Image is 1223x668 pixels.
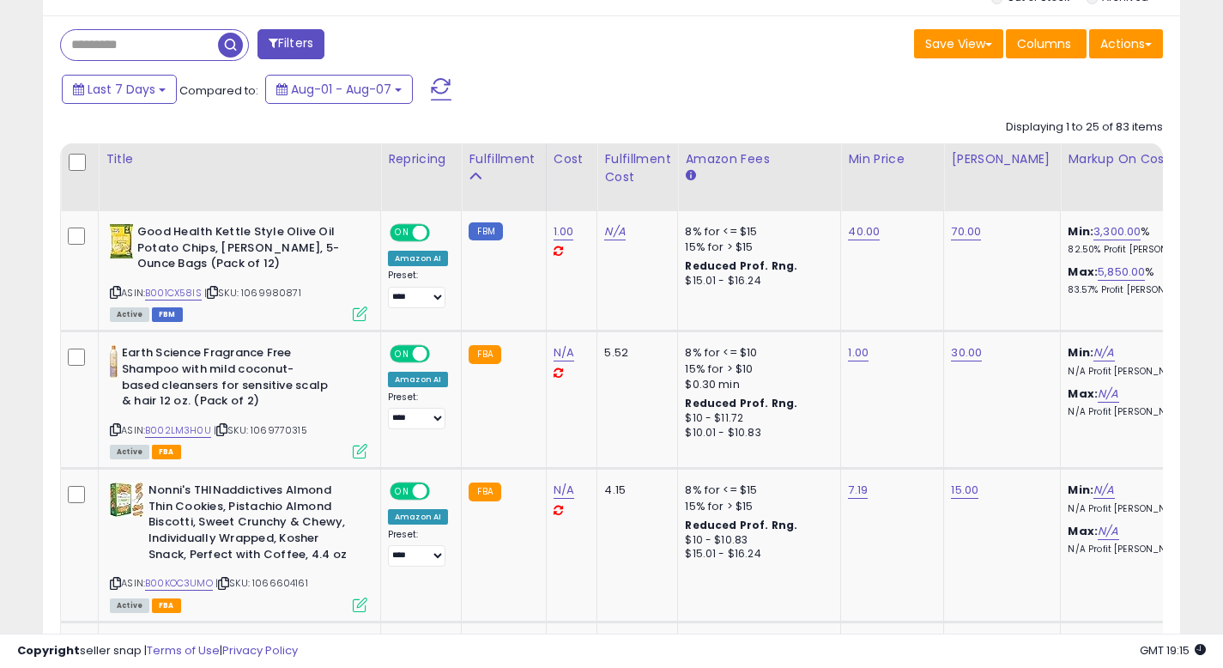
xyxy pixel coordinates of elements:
p: 82.50% Profit [PERSON_NAME] [1068,244,1210,256]
div: Min Price [848,150,936,168]
b: Reduced Prof. Rng. [685,258,797,273]
b: Reduced Prof. Rng. [685,396,797,410]
div: seller snap | | [17,643,298,659]
b: Reduced Prof. Rng. [685,518,797,532]
div: 5.52 [604,345,664,361]
button: Columns [1006,29,1087,58]
p: N/A Profit [PERSON_NAME] [1068,503,1210,515]
span: OFF [427,226,455,240]
a: N/A [1093,344,1114,361]
p: 83.57% Profit [PERSON_NAME] [1068,284,1210,296]
span: FBM [152,307,183,322]
p: N/A Profit [PERSON_NAME] [1068,366,1210,378]
img: 519yujr3NbL._SL40_.jpg [110,483,144,517]
a: 5,850.00 [1098,264,1145,281]
span: Compared to: [179,82,258,99]
a: Terms of Use [147,642,220,659]
div: 15% for > $15 [685,240,827,255]
span: ON [391,226,413,240]
div: $15.01 - $16.24 [685,547,827,562]
span: Aug-01 - Aug-07 [291,81,391,98]
p: N/A Profit [PERSON_NAME] [1068,406,1210,418]
b: Earth Science Fragrance Free Shampoo with mild coconut-based cleansers for sensitive scalp & hair... [122,345,330,413]
div: 8% for <= $15 [685,483,827,498]
div: Amazon AI [388,251,448,266]
div: Preset: [388,392,448,430]
a: 30.00 [951,344,982,361]
div: 8% for <= $15 [685,224,827,240]
a: 15.00 [951,482,978,499]
b: Max: [1068,523,1098,539]
div: Fulfillment Cost [604,150,670,186]
a: Privacy Policy [222,642,298,659]
span: OFF [427,484,455,499]
img: 51yp3tkyGrL._SL40_.jpg [110,224,133,258]
div: $10 - $11.72 [685,411,827,426]
a: B002LM3H0U [145,423,211,438]
small: FBA [469,483,500,501]
span: FBA [152,445,181,459]
div: ASIN: [110,224,367,319]
div: $10.01 - $10.83 [685,426,827,440]
a: N/A [1093,482,1114,499]
a: B001CX58IS [145,286,202,301]
button: Aug-01 - Aug-07 [265,75,413,104]
div: $10 - $10.83 [685,533,827,548]
img: 21FYoiUSYbL._SL40_.jpg [110,345,118,380]
div: Amazon AI [388,372,448,387]
a: 1.00 [554,223,574,240]
b: Good Health Kettle Style Olive Oil Potato Chips, [PERSON_NAME], 5-Ounce Bags (Pack of 12) [137,224,346,276]
b: Min: [1068,344,1093,361]
span: Columns [1017,35,1071,52]
span: Last 7 Days [88,81,155,98]
span: | SKU: 1066604161 [215,576,308,590]
button: Filters [257,29,324,59]
span: FBA [152,598,181,613]
span: OFF [427,347,455,361]
button: Last 7 Days [62,75,177,104]
span: All listings currently available for purchase on Amazon [110,598,149,613]
a: N/A [1098,386,1118,403]
div: ASIN: [110,483,367,610]
div: % [1068,264,1210,296]
div: 4.15 [604,483,664,498]
a: 7.19 [848,482,868,499]
span: All listings currently available for purchase on Amazon [110,307,149,322]
b: Nonni's THINaddictives Almond Thin Cookies, Pistachio Almond Biscotti, Sweet Crunchy & Chewy, Ind... [148,483,357,567]
div: Amazon Fees [685,150,833,168]
small: FBM [469,222,502,240]
a: B00KOC3UMO [145,576,213,591]
span: All listings currently available for purchase on Amazon [110,445,149,459]
small: Amazon Fees. [685,168,695,184]
button: Save View [914,29,1003,58]
b: Max: [1068,386,1098,402]
div: Repricing [388,150,454,168]
div: 8% for <= $10 [685,345,827,361]
div: $0.30 min [685,377,827,392]
div: ASIN: [110,345,367,457]
div: Title [106,150,373,168]
div: $15.01 - $16.24 [685,274,827,288]
span: ON [391,347,413,361]
small: FBA [469,345,500,364]
span: ON [391,484,413,499]
button: Actions [1089,29,1163,58]
div: Markup on Cost [1068,150,1216,168]
b: Max: [1068,264,1098,280]
div: Preset: [388,529,448,568]
div: [PERSON_NAME] [951,150,1053,168]
div: Cost [554,150,590,168]
div: % [1068,224,1210,256]
div: Amazon AI [388,509,448,525]
a: N/A [604,223,625,240]
a: N/A [1098,523,1118,540]
div: Preset: [388,270,448,308]
p: N/A Profit [PERSON_NAME] [1068,544,1210,556]
strong: Copyright [17,642,80,659]
b: Min: [1068,482,1093,498]
span: | SKU: 1069770315 [214,423,307,437]
span: | SKU: 1069980871 [204,286,301,300]
a: N/A [554,344,574,361]
a: 1.00 [848,344,869,361]
a: 70.00 [951,223,981,240]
